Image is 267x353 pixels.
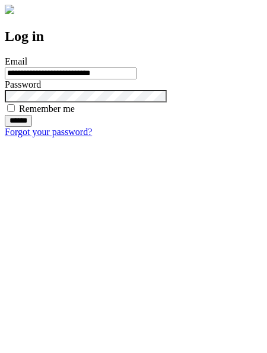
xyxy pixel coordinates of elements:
[5,28,262,44] h2: Log in
[5,79,41,89] label: Password
[19,104,75,114] label: Remember me
[5,127,92,137] a: Forgot your password?
[5,56,27,66] label: Email
[5,5,14,14] img: logo-4e3dc11c47720685a147b03b5a06dd966a58ff35d612b21f08c02c0306f2b779.png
